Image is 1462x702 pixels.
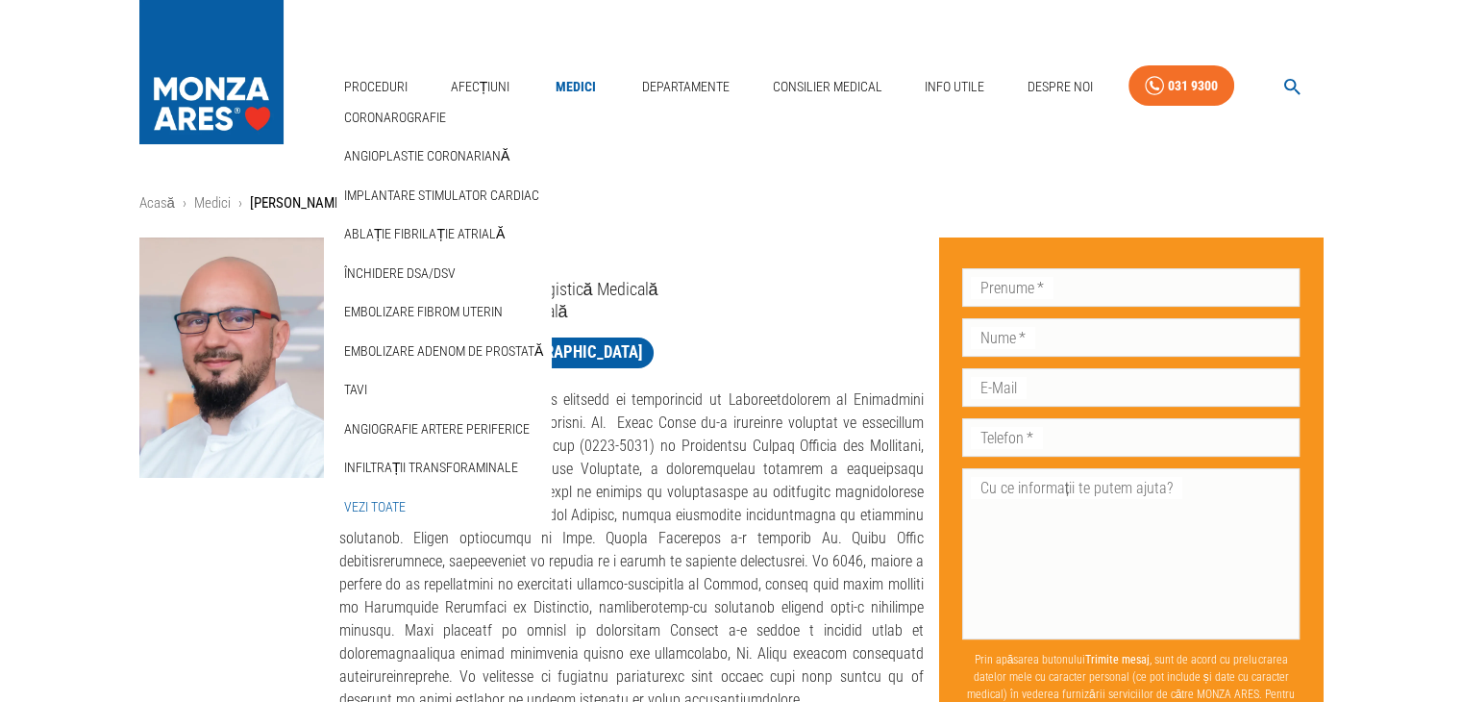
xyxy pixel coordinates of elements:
div: Închidere DSA/DSV [336,254,551,293]
div: Implantare stimulator cardiac [336,176,551,215]
li: › [183,192,186,214]
div: Ablație fibrilație atrială [336,214,551,254]
div: Angiografie artere periferice [336,410,551,449]
a: Acasă [139,194,175,212]
div: Embolizare fibrom uterin [336,292,551,332]
a: Angioplastie coronariană [340,140,513,172]
img: Dr. Sorin Ghiea [139,238,324,478]
a: Embolizare fibrom uterin [340,296,507,328]
div: Coronarografie [336,98,551,138]
a: Departamente [634,67,737,107]
div: TAVI [336,370,551,410]
a: Afecțiuni [443,67,518,107]
h1: [PERSON_NAME] [339,238,924,278]
a: Vezi Toate [340,491,409,523]
div: 031 9300 [1168,74,1218,98]
a: Ablație fibrilație atrială [340,218,508,250]
a: Angiografie artere periferice [340,414,533,445]
div: Angioplastie coronariană [336,137,551,176]
a: Închidere DSA/DSV [340,258,459,289]
a: Consilier Medical [764,67,889,107]
div: Embolizare adenom de prostată [336,332,551,371]
a: TAVI [340,374,371,406]
nav: secondary mailbox folders [336,98,551,527]
a: Medici [545,67,607,107]
p: Radiologie și imagistică medicală [339,300,924,322]
a: Embolizare adenom de prostată [340,336,547,367]
div: Vezi Toate [336,488,551,527]
a: Info Utile [917,67,992,107]
a: Infiltrații transforaminale [340,452,523,484]
a: 031 9300 [1128,65,1234,107]
p: Medic primar Radiologie și Imagistică Medicală [339,278,924,300]
a: Coronarografie [340,102,450,134]
nav: breadcrumb [139,192,1324,214]
p: [PERSON_NAME] [250,192,345,214]
a: Despre Noi [1020,67,1101,107]
a: Proceduri [336,67,415,107]
b: Trimite mesaj [1085,653,1150,666]
li: › [238,192,242,214]
div: Infiltrații transforaminale [336,448,551,488]
a: Implantare stimulator cardiac [340,180,543,212]
a: Medici [194,194,231,212]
